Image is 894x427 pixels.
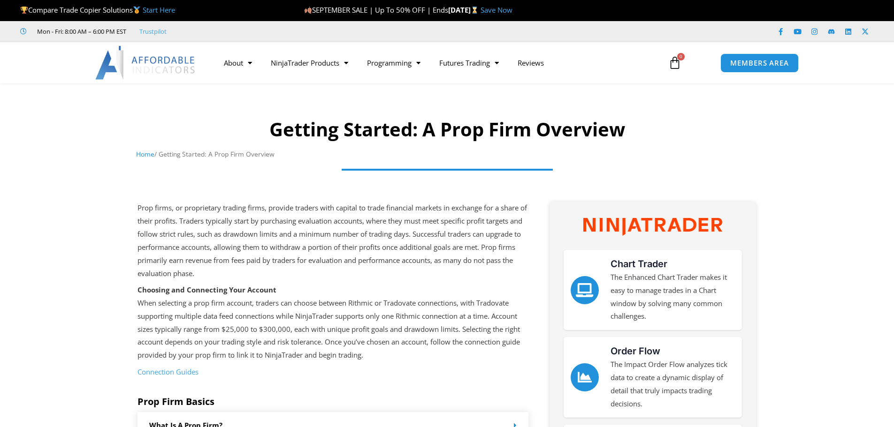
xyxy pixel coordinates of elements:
a: Reviews [508,52,553,74]
img: 🏆 [21,7,28,14]
a: 0 [654,49,695,76]
span: Compare Trade Copier Solutions [20,5,175,15]
p: The Enhanced Chart Trader makes it easy to manage trades in a Chart window by solving many common... [611,271,735,323]
img: NinjaTrader Wordmark color RGB | Affordable Indicators – NinjaTrader [583,218,722,235]
h1: Getting Started: A Prop Firm Overview [136,116,758,142]
nav: Menu [214,52,657,74]
span: SEPTEMBER SALE | Up To 50% OFF | Ends [304,5,448,15]
span: 0 [677,53,685,60]
span: Mon - Fri: 8:00 AM – 6:00 PM EST [35,26,126,37]
img: 🍂 [305,7,312,14]
strong: [DATE] [448,5,481,15]
a: Programming [358,52,430,74]
a: About [214,52,261,74]
strong: Choosing and Connecting Your Account [138,285,276,294]
img: ⌛ [471,7,478,14]
a: Futures Trading [430,52,508,74]
img: 🥇 [133,7,140,14]
p: When selecting a prop firm account, traders can choose between Rithmic or Tradovate connections, ... [138,284,529,362]
a: Order Flow [611,345,660,357]
a: NinjaTrader Products [261,52,358,74]
a: MEMBERS AREA [720,53,799,73]
a: Order Flow [571,363,599,391]
p: The Impact Order Flow analyzes tick data to create a dynamic display of detail that truly impacts... [611,358,735,410]
h5: Prop Firm Basics [138,396,529,407]
a: Save Now [481,5,512,15]
a: Chart Trader [571,276,599,304]
a: Home [136,150,154,158]
a: Chart Trader [611,258,667,270]
a: Trustpilot [139,26,167,37]
img: LogoAI | Affordable Indicators – NinjaTrader [95,46,196,80]
p: Prop firms, or proprietary trading firms, provide traders with capital to trade financial markets... [138,202,529,280]
span: MEMBERS AREA [730,60,789,67]
nav: Breadcrumb [136,148,758,160]
a: Connection Guides [138,367,199,376]
a: Start Here [143,5,175,15]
